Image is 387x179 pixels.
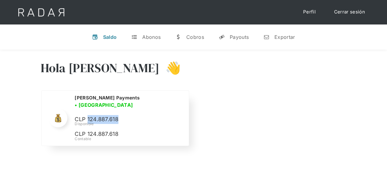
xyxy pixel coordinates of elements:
[159,60,181,76] h3: 👋
[186,34,204,40] div: Cobros
[92,34,98,40] div: v
[131,34,137,40] div: t
[75,130,166,139] p: CLP 124.887.618
[274,34,295,40] div: Exportar
[75,136,181,142] div: Contable
[41,60,159,76] h3: Hola [PERSON_NAME]
[219,34,225,40] div: y
[142,34,161,40] div: Abonos
[75,121,181,127] div: Disponible
[75,95,140,101] h2: [PERSON_NAME] Payments
[297,6,322,18] a: Perfil
[75,115,166,124] p: CLP 124.887.618
[230,34,249,40] div: Payouts
[103,34,117,40] div: Saldo
[263,34,270,40] div: n
[175,34,181,40] div: w
[75,101,133,109] h3: • [GEOGRAPHIC_DATA]
[328,6,371,18] a: Cerrar sesión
